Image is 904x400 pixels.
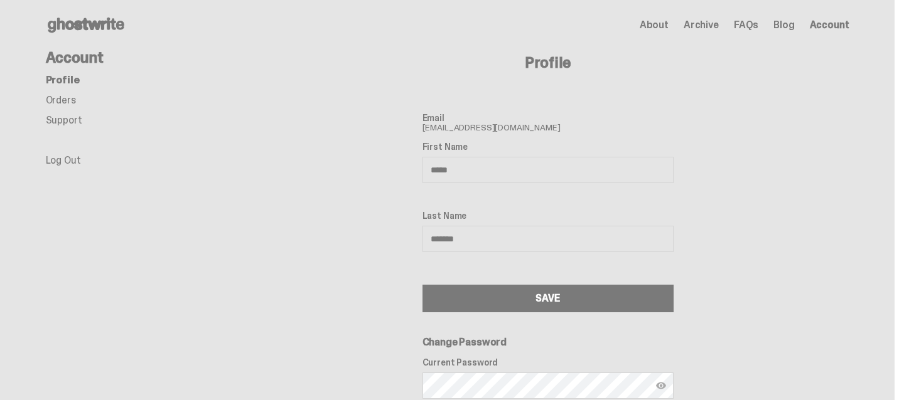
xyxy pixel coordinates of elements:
label: Email [422,113,674,123]
h6: Change Password [422,337,674,347]
h4: Profile [247,55,849,70]
h4: Account [46,50,247,65]
label: Current Password [422,357,674,367]
img: Show password [656,381,666,391]
a: Blog [773,20,794,30]
span: [EMAIL_ADDRESS][DOMAIN_NAME] [422,113,674,132]
label: Last Name [422,211,674,221]
a: Orders [46,93,76,107]
div: SAVE [535,293,559,303]
a: Log Out [46,154,81,167]
a: Archive [684,20,719,30]
a: Profile [46,73,80,87]
a: FAQs [734,20,758,30]
a: About [640,20,669,30]
a: Account [810,20,849,30]
button: SAVE [422,285,674,312]
a: Support [46,113,82,127]
label: First Name [422,142,674,152]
